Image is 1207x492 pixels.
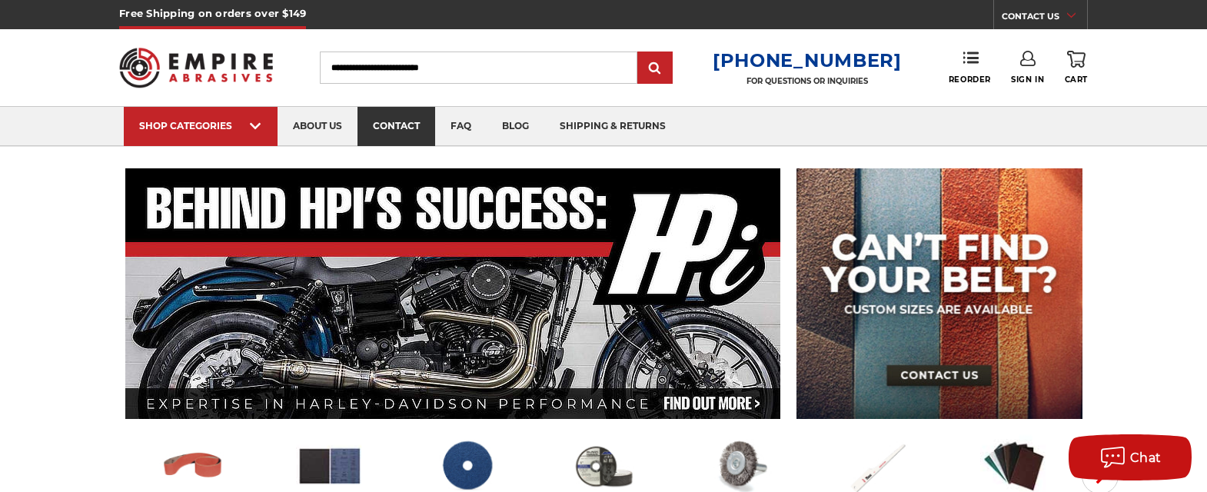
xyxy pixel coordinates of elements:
[487,107,544,146] a: blog
[949,51,991,84] a: Reorder
[713,76,902,86] p: FOR QUESTIONS OR INQUIRIES
[1065,75,1088,85] span: Cart
[139,120,262,131] div: SHOP CATEGORIES
[1130,450,1162,465] span: Chat
[125,168,781,419] img: Banner for an interview featuring Horsepower Inc who makes Harley performance upgrades featured o...
[544,107,681,146] a: shipping & returns
[640,53,670,84] input: Submit
[713,49,902,71] a: [PHONE_NUMBER]
[796,168,1082,419] img: promo banner for custom belts.
[357,107,435,146] a: contact
[1002,8,1087,29] a: CONTACT US
[119,38,273,98] img: Empire Abrasives
[435,107,487,146] a: faq
[278,107,357,146] a: about us
[1069,434,1192,480] button: Chat
[1065,51,1088,85] a: Cart
[949,75,991,85] span: Reorder
[1011,75,1044,85] span: Sign In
